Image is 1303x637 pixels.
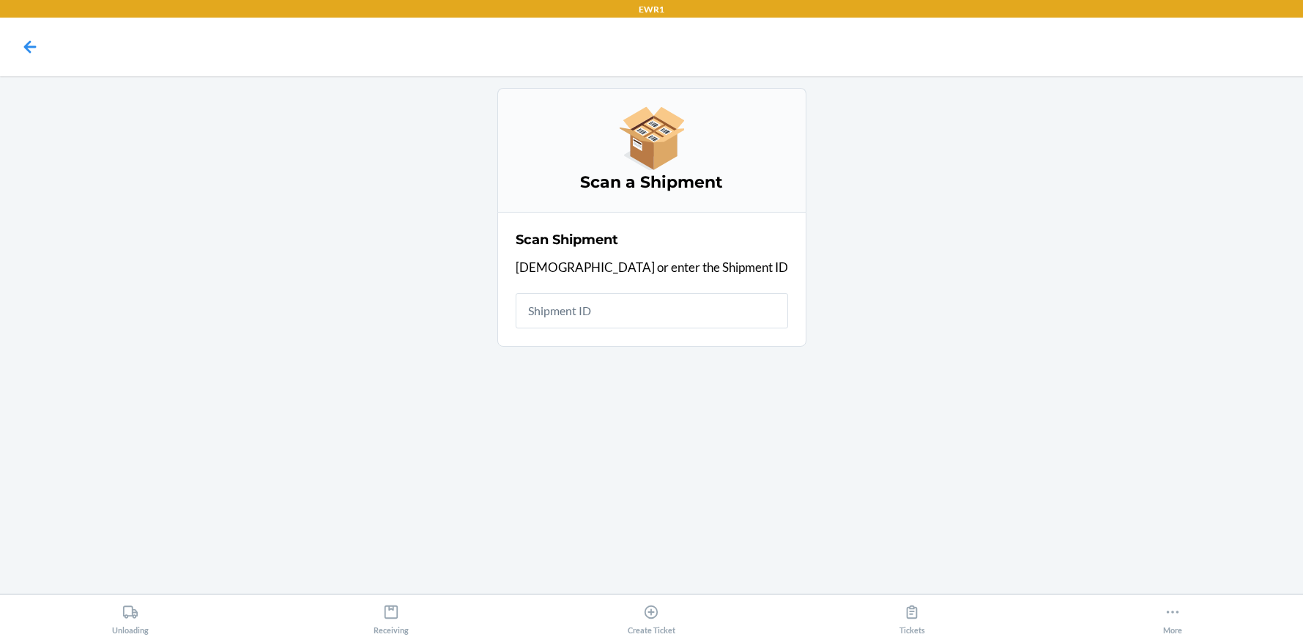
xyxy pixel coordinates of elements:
[1042,594,1303,635] button: More
[374,598,409,635] div: Receiving
[516,258,788,277] p: [DEMOGRAPHIC_DATA] or enter the Shipment ID
[899,598,925,635] div: Tickets
[1163,598,1182,635] div: More
[521,594,782,635] button: Create Ticket
[516,171,788,194] h3: Scan a Shipment
[782,594,1042,635] button: Tickets
[516,230,618,249] h2: Scan Shipment
[516,293,788,328] input: Shipment ID
[112,598,149,635] div: Unloading
[261,594,521,635] button: Receiving
[628,598,675,635] div: Create Ticket
[639,3,664,16] p: EWR1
